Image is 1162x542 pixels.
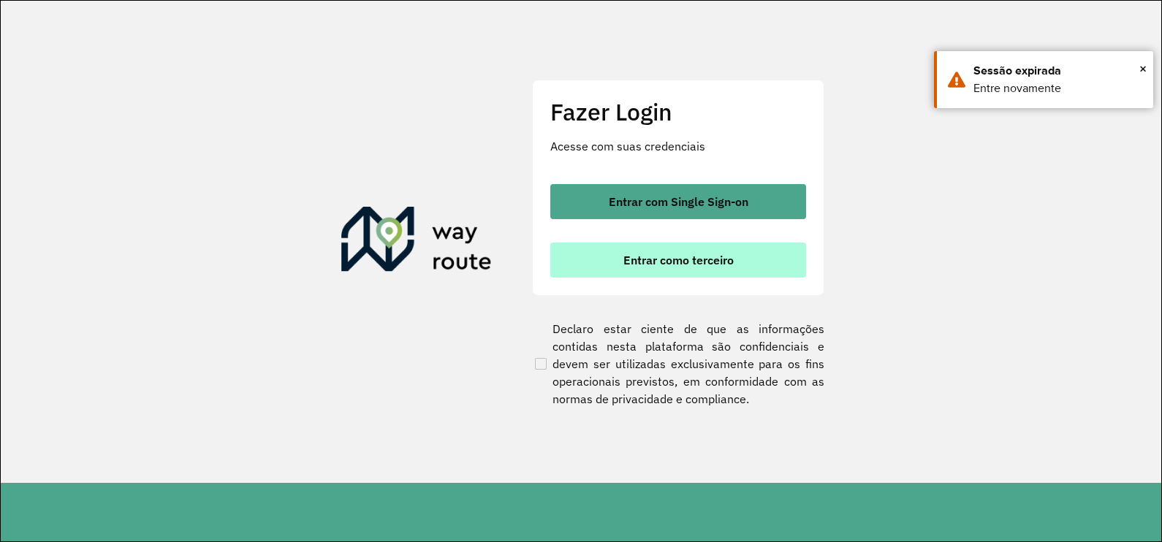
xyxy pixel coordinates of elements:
[550,137,806,155] p: Acesse com suas credenciais
[341,207,492,277] img: Roteirizador AmbevTech
[1139,58,1147,80] button: Close
[550,98,806,126] h2: Fazer Login
[550,243,806,278] button: button
[973,62,1142,80] div: Sessão expirada
[609,196,748,207] span: Entrar com Single Sign-on
[623,254,734,266] span: Entrar como terceiro
[532,320,824,408] label: Declaro estar ciente de que as informações contidas nesta plataforma são confidenciais e devem se...
[973,80,1142,97] div: Entre novamente
[550,184,806,219] button: button
[1139,58,1147,80] span: ×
